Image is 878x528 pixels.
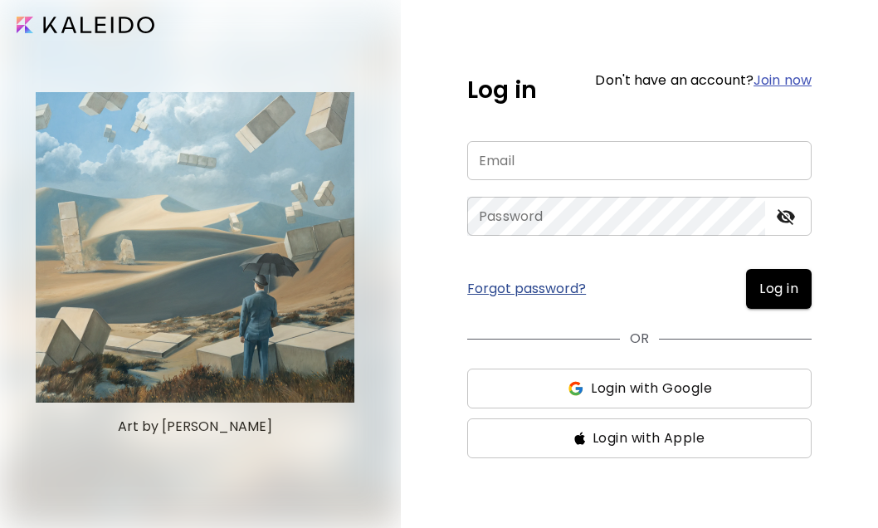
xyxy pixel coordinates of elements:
h5: Log in [467,73,537,108]
img: ss [567,380,584,397]
a: Join now [754,71,812,90]
button: Log in [746,269,812,309]
span: Login with Google [591,379,712,398]
span: Login with Apple [593,428,705,448]
button: ssLogin with Google [467,369,812,408]
img: ss [574,432,586,445]
a: Forgot password? [467,282,586,296]
p: OR [630,329,649,349]
button: toggle password visibility [772,203,800,231]
button: ssLogin with Apple [467,418,812,458]
h6: Don't have an account? [595,74,812,87]
span: Log in [759,279,798,299]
